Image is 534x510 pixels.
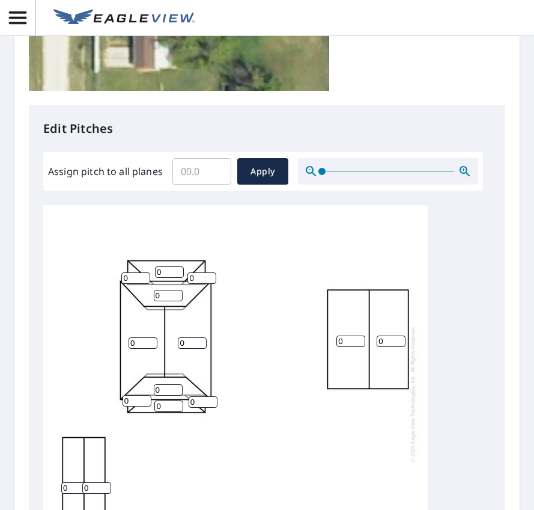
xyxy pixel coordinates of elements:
button: Apply [237,158,288,185]
span: Apply [247,164,279,179]
input: 00.0 [172,155,231,188]
a: EV Logo [46,2,202,34]
img: EV Logo [53,9,195,27]
p: Edit Pitches [43,120,491,138]
label: Assign pitch to all planes [48,164,163,179]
